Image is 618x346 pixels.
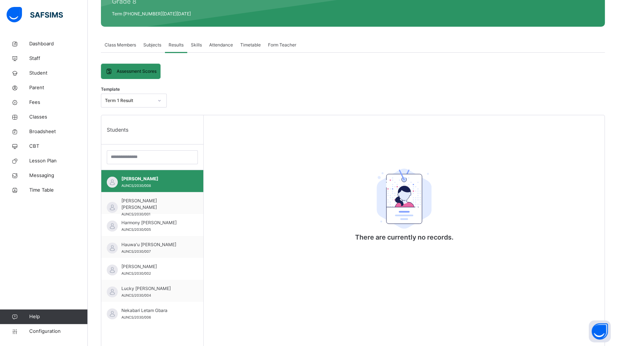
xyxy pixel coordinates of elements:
span: Staff [29,55,88,62]
span: Timetable [240,42,261,48]
span: Students [107,126,128,133]
span: Parent [29,84,88,91]
span: AUNCS/2030/008 [121,184,151,188]
div: Term 1 Result [105,97,153,104]
span: AUNCS/2030/001 [121,212,150,216]
span: Help [29,313,87,320]
span: AUNCS/2030/004 [121,293,151,297]
span: Lesson Plan [29,157,88,165]
span: AUNCS/2030/002 [121,271,151,275]
span: Attendance [209,42,233,48]
span: Class Members [105,42,136,48]
span: Classes [29,113,88,121]
span: AUNCS/2030/007 [121,249,151,253]
span: Dashboard [29,40,88,48]
p: There are currently no records. [355,232,453,242]
span: Harmony [PERSON_NAME] [121,219,187,226]
span: [PERSON_NAME] [121,176,187,182]
span: Broadsheet [29,128,88,135]
span: Messaging [29,172,88,179]
img: default.svg [107,286,118,297]
img: student.207b5acb3037b72b59086e8b1a17b1d0.svg [377,169,432,229]
span: Nekabari Letam Gbara [121,307,187,314]
div: There are currently no records. [355,154,453,168]
img: default.svg [107,242,118,253]
span: AUNCS/2030/005 [121,227,151,232]
span: [PERSON_NAME] [PERSON_NAME] [121,198,187,211]
img: default.svg [107,308,118,319]
span: Time Table [29,187,88,194]
img: safsims [7,7,63,22]
span: Subjects [143,42,161,48]
span: Hauwa'u [PERSON_NAME] [121,241,187,248]
span: Student [29,69,88,77]
span: Skills [191,42,202,48]
span: Template [101,86,120,93]
span: Assessment Scores [117,68,157,75]
span: Results [169,42,184,48]
img: default.svg [107,221,118,232]
img: default.svg [107,264,118,275]
img: default.svg [107,177,118,188]
span: Form Teacher [268,42,296,48]
span: AUNCS/2030/006 [121,315,151,319]
img: default.svg [107,202,118,213]
span: Fees [29,99,88,106]
span: Configuration [29,328,87,335]
span: Lucky [PERSON_NAME] [121,285,187,292]
span: [PERSON_NAME] [121,263,187,270]
span: CBT [29,143,88,150]
button: Open asap [589,320,611,342]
